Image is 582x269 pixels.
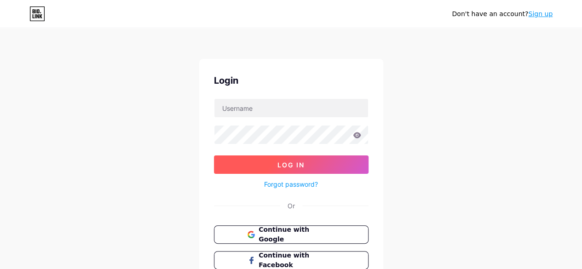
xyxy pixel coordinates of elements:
span: Continue with Google [259,225,334,244]
div: Login [214,74,369,87]
span: Log In [277,161,305,169]
button: Continue with Google [214,225,369,244]
div: Don't have an account? [452,9,553,19]
div: Or [288,201,295,211]
button: Log In [214,155,369,174]
a: Forgot password? [264,179,318,189]
input: Username [214,99,368,117]
a: Sign up [528,10,553,17]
